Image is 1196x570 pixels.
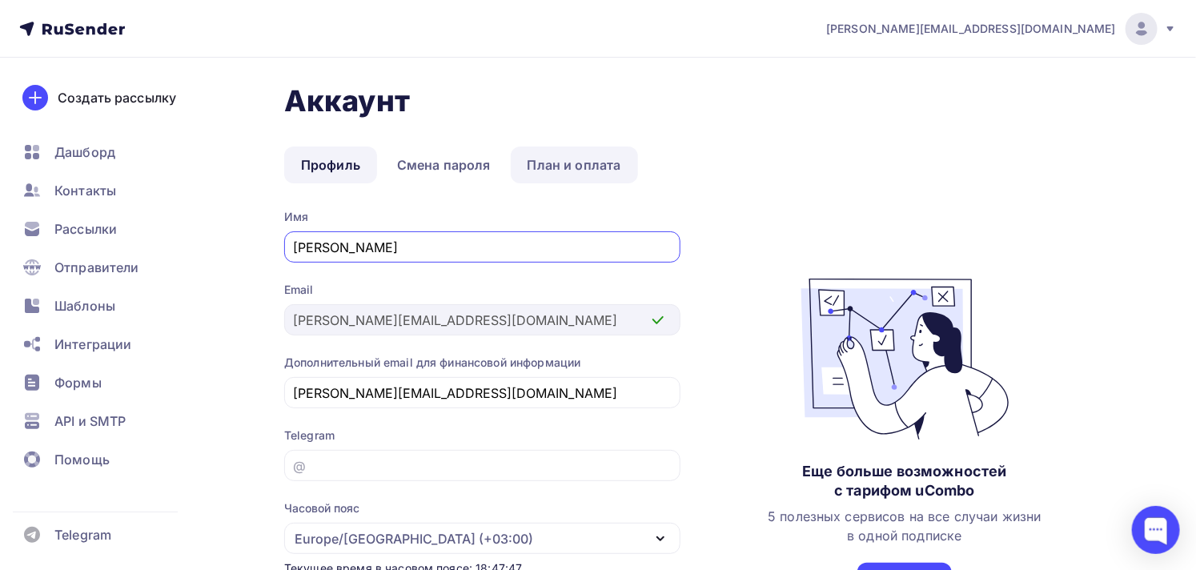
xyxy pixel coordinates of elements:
[768,507,1041,545] div: 5 полезных сервисов на все случаи жизни в одной подписке
[13,251,203,283] a: Отправители
[13,136,203,168] a: Дашборд
[380,147,508,183] a: Смена пароля
[511,147,638,183] a: План и оплата
[284,500,680,554] button: Часовой пояс Europe/[GEOGRAPHIC_DATA] (+03:00)
[54,450,110,469] span: Помощь
[13,290,203,322] a: Шаблоны
[294,456,307,476] div: @
[284,427,680,444] div: Telegram
[295,529,533,548] div: Europe/[GEOGRAPHIC_DATA] (+03:00)
[284,500,359,516] div: Часовой пояс
[54,219,117,239] span: Рассылки
[826,13,1177,45] a: [PERSON_NAME][EMAIL_ADDRESS][DOMAIN_NAME]
[294,238,672,257] input: Введите имя
[802,462,1006,500] div: Еще больше возможностей с тарифом uCombo
[54,142,115,162] span: Дашборд
[284,209,680,225] div: Имя
[54,335,131,354] span: Интеграции
[294,383,672,403] input: Укажите дополнительный email
[13,367,203,399] a: Формы
[284,355,680,371] div: Дополнительный email для финансовой информации
[826,21,1116,37] span: [PERSON_NAME][EMAIL_ADDRESS][DOMAIN_NAME]
[58,88,176,107] div: Создать рассылку
[284,147,377,183] a: Профиль
[284,282,680,298] div: Email
[13,175,203,207] a: Контакты
[54,181,116,200] span: Контакты
[54,296,115,315] span: Шаблоны
[54,258,139,277] span: Отправители
[54,525,111,544] span: Telegram
[54,373,102,392] span: Формы
[54,411,126,431] span: API и SMTP
[284,83,1129,118] h1: Аккаунт
[13,213,203,245] a: Рассылки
